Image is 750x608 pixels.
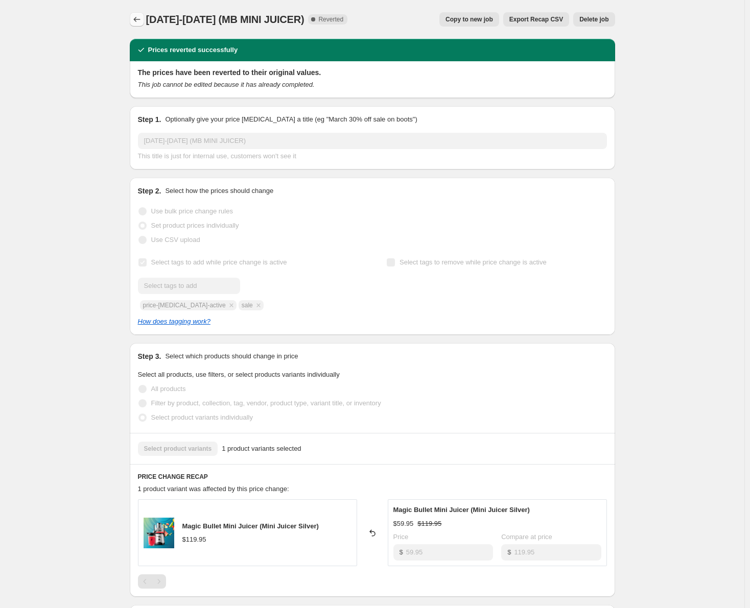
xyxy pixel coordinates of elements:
[146,14,304,25] span: [DATE]-[DATE] (MB MINI JUICER)
[138,114,161,125] h2: Step 1.
[138,81,315,88] i: This job cannot be edited because it has already completed.
[573,12,615,27] button: Delete job
[417,519,441,529] strike: $119.95
[151,399,381,407] span: Filter by product, collection, tag, vendor, product type, variant title, or inventory
[138,473,607,481] h6: PRICE CHANGE RECAP
[138,133,607,149] input: 30% off holiday sale
[130,12,144,27] button: Price change jobs
[138,574,166,589] nav: Pagination
[501,533,552,541] span: Compare at price
[138,67,607,78] h2: The prices have been reverted to their original values.
[507,548,511,556] span: $
[182,534,206,545] div: $119.95
[393,533,409,541] span: Price
[151,236,200,244] span: Use CSV upload
[151,385,186,393] span: All products
[138,485,289,493] span: 1 product variant was affected by this price change:
[579,15,608,23] span: Delete job
[138,186,161,196] h2: Step 2.
[182,522,319,530] span: Magic Bullet Mini Juicer (Mini Juicer Silver)
[393,506,530,514] span: Magic Bullet Mini Juicer (Mini Juicer Silver)
[393,519,414,529] div: $59.95
[138,152,296,160] span: This title is just for internal use, customers won't see it
[138,351,161,361] h2: Step 3.
[400,548,403,556] span: $
[439,12,499,27] button: Copy to new job
[151,414,253,421] span: Select product variants individually
[509,15,563,23] span: Export Recap CSV
[151,258,287,266] span: Select tags to add while price change is active
[165,186,273,196] p: Select how the prices should change
[165,351,298,361] p: Select which products should change in price
[148,45,238,55] h2: Prices reverted successfully
[318,15,343,23] span: Reverted
[138,278,240,294] input: Select tags to add
[165,114,417,125] p: Optionally give your price [MEDICAL_DATA] a title (eg "March 30% off sale on boots")
[138,371,340,378] span: Select all products, use filters, or select products variants individually
[446,15,493,23] span: Copy to new job
[400,258,547,266] span: Select tags to remove while price change is active
[151,207,233,215] span: Use bulk price change rules
[503,12,569,27] button: Export Recap CSV
[151,222,239,229] span: Set product prices individually
[138,318,210,325] a: How does tagging work?
[222,444,301,454] span: 1 product variants selected
[144,518,174,548] img: MB_Mini-Juicer_Web_Hero_2100x2100_86c8b3ad-f7b6-4de6-9318-9356b246ed16_80x.jpg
